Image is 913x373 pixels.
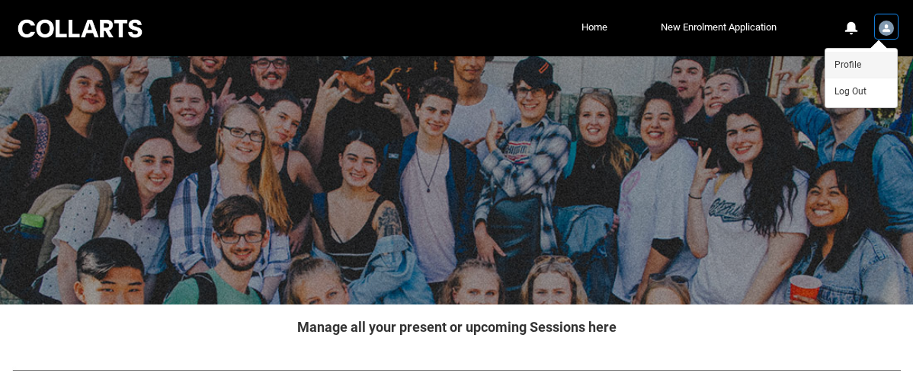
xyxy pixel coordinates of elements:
[875,14,898,39] button: User Profile Student.ncamden.20253352
[879,21,894,36] img: Student.ncamden.20253352
[12,317,901,337] h2: Manage all your present or upcoming Sessions here
[657,16,780,39] a: New Enrolment Application
[835,84,867,98] span: Log Out
[835,58,861,72] span: Profile
[578,16,611,39] a: Home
